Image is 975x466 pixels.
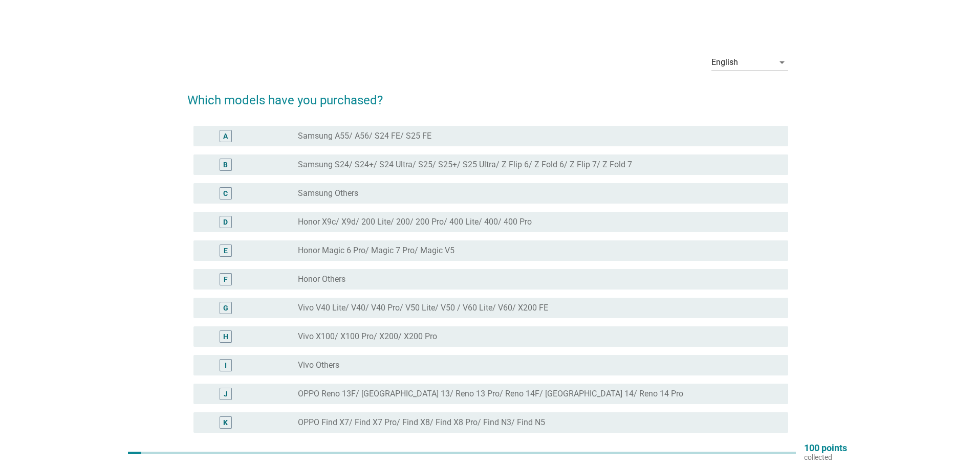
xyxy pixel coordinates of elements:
div: G [223,303,228,314]
label: Samsung Others [298,188,358,198]
label: Honor X9c/ X9d/ 200 Lite/ 200/ 200 Pro/ 400 Lite/ 400/ 400 Pro [298,217,532,227]
label: Samsung S24/ S24+/ S24 Ultra/ S25/ S25+/ S25 Ultra/ Z Flip 6/ Z Fold 6/ Z Flip 7/ Z Fold 7 [298,160,632,170]
label: OPPO Find X7/ Find X7 Pro/ Find X8/ Find X8 Pro/ Find N3/ Find N5 [298,417,545,428]
div: D [223,217,228,228]
label: Honor Magic 6 Pro/ Magic 7 Pro/ Magic V5 [298,246,454,256]
div: H [223,331,228,342]
div: English [711,58,738,67]
div: A [223,131,228,142]
label: Honor Others [298,274,345,284]
div: J [224,389,228,400]
label: Vivo Others [298,360,339,370]
h2: Which models have you purchased? [187,81,788,109]
div: B [223,160,228,170]
label: Vivo V40 Lite/ V40/ V40 Pro/ V50 Lite/ V50 / V60 Lite/ V60/ X200 FE [298,303,548,313]
p: 100 points [804,443,847,453]
p: collected [804,453,847,462]
div: I [225,360,227,371]
label: OPPO Reno 13F/ [GEOGRAPHIC_DATA] 13/ Reno 13 Pro/ Reno 14F/ [GEOGRAPHIC_DATA] 14/ Reno 14 Pro [298,389,683,399]
label: Vivo X100/ X100 Pro/ X200/ X200 Pro [298,331,437,342]
i: arrow_drop_down [776,56,788,69]
label: Samsung A55/ A56/ S24 FE/ S25 FE [298,131,431,141]
div: K [223,417,228,428]
div: F [224,274,228,285]
div: E [224,246,228,256]
div: C [223,188,228,199]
